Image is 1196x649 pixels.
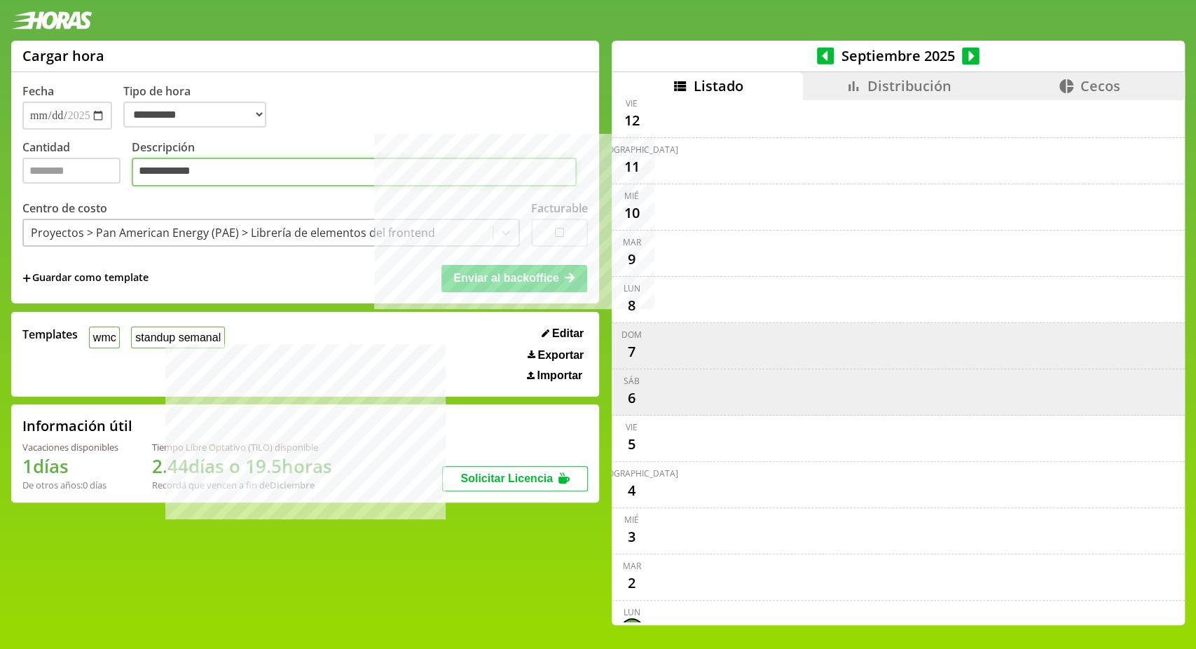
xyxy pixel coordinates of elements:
span: Solicitar Licencia [460,472,553,484]
button: Exportar [523,348,588,362]
span: Exportar [537,349,584,362]
h1: 2.44 días o 19.5 horas [152,453,332,479]
img: logotipo [11,11,92,29]
div: mié [624,514,639,526]
label: Facturable [531,200,588,216]
button: wmc [89,327,120,348]
select: Tipo de hora [123,102,266,128]
button: Solicitar Licencia [442,466,588,491]
button: Editar [537,327,588,341]
div: 10 [621,202,643,224]
div: [DEMOGRAPHIC_DATA] [586,144,678,156]
span: Listado [694,76,743,95]
label: Tipo de hora [123,83,277,130]
span: Cecos [1080,76,1120,95]
div: 5 [621,433,643,456]
span: +Guardar como template [22,271,149,286]
span: Septiembre 2025 [834,46,962,65]
div: 11 [621,156,643,178]
span: Enviar al backoffice [453,272,558,284]
div: mar [623,560,641,572]
span: Distribución [867,76,951,95]
div: 8 [621,294,643,317]
div: vie [626,421,638,433]
div: scrollable content [612,100,1185,623]
span: Importar [537,369,582,382]
div: mar [623,236,641,248]
div: Proyectos > Pan American Energy (PAE) > Librería de elementos del frontend [31,225,435,240]
div: [DEMOGRAPHIC_DATA] [586,467,678,479]
b: Diciembre [270,479,315,491]
div: 9 [621,248,643,271]
h2: Información útil [22,416,132,435]
div: lun [624,606,640,618]
div: sáb [624,375,640,387]
div: mié [624,190,639,202]
div: Tiempo Libre Optativo (TiLO) disponible [152,441,332,453]
input: Cantidad [22,158,121,184]
h1: Cargar hora [22,46,104,65]
button: standup semanal [131,327,224,348]
span: + [22,271,31,286]
label: Descripción [132,139,588,191]
div: 7 [621,341,643,363]
div: 3 [621,526,643,548]
span: Editar [552,327,584,340]
label: Cantidad [22,139,132,191]
div: 6 [621,387,643,409]
div: lun [624,282,640,294]
div: dom [621,329,642,341]
textarea: Descripción [132,158,577,187]
h1: 1 días [22,453,118,479]
div: 2 [621,572,643,594]
label: Fecha [22,83,54,99]
div: vie [626,97,638,109]
div: 4 [621,479,643,502]
button: Enviar al backoffice [441,265,587,292]
div: Vacaciones disponibles [22,441,118,453]
span: Templates [22,327,78,342]
div: De otros años: 0 días [22,479,118,491]
div: 1 [621,618,643,641]
div: Recordá que vencen a fin de [152,479,332,491]
div: 12 [621,109,643,132]
label: Centro de costo [22,200,107,216]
